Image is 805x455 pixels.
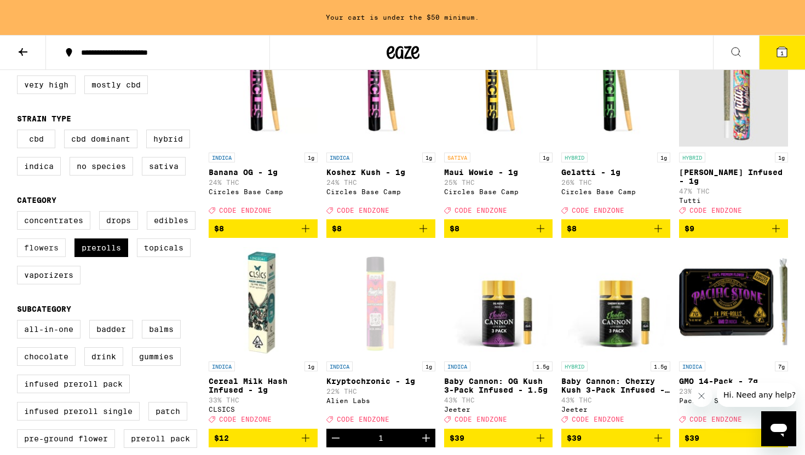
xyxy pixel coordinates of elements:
[679,188,788,195] p: 47% THC
[780,50,784,56] span: 1
[561,188,670,195] div: Circles Base Camp
[17,75,76,94] label: Very High
[561,219,670,238] button: Add to bag
[679,397,788,404] div: Pacific Stone
[132,347,181,366] label: Gummies
[17,114,71,123] legend: Strain Type
[219,207,272,214] span: CODE ENDZONE
[444,188,553,195] div: Circles Base Camp
[651,361,670,371] p: 1.5g
[209,396,318,404] p: 33% THC
[326,377,435,386] p: Kryptochronic - 1g
[679,247,788,356] img: Pacific Stone - GMO 14-Pack - 7g
[17,305,71,313] legend: Subcategory
[417,429,435,447] button: Increment
[146,130,190,148] label: Hybrid
[209,247,318,428] a: Open page for Cereal Milk Hash Infused - 1g from CLSICS
[326,153,353,162] p: INDICA
[64,130,137,148] label: CBD Dominant
[326,168,435,177] p: Kosher Kush - 1g
[142,320,181,339] label: Balms
[89,320,133,339] label: Badder
[17,402,140,421] label: Infused Preroll Single
[444,179,553,186] p: 25% THC
[70,157,133,176] label: No Species
[337,416,389,423] span: CODE ENDZONE
[17,211,90,230] label: Concentrates
[326,388,435,395] p: 22% THC
[326,361,353,371] p: INDICA
[561,38,670,219] a: Open page for Gelatti - 1g from Circles Base Camp
[689,207,742,214] span: CODE ENDZONE
[378,434,383,442] div: 1
[450,224,459,233] span: $8
[561,396,670,404] p: 43% THC
[17,375,130,393] label: Infused Preroll Pack
[326,38,435,147] img: Circles Base Camp - Kosher Kush - 1g
[209,38,318,219] a: Open page for Banana OG - 1g from Circles Base Camp
[533,361,553,371] p: 1.5g
[679,429,788,447] button: Add to bag
[561,179,670,186] p: 26% THC
[148,402,187,421] label: Patch
[759,36,805,69] button: 1
[209,168,318,177] p: Banana OG - 1g
[679,388,788,395] p: 23% THC
[717,383,796,407] iframe: Message from company
[326,188,435,195] div: Circles Base Camp
[326,429,345,447] button: Decrement
[444,247,553,428] a: Open page for Baby Cannon: OG Kush 3-Pack Infused - 1.5g from Jeeter
[326,219,435,238] button: Add to bag
[326,397,435,404] div: Alien Labs
[444,38,553,147] img: Circles Base Camp - Maui Wowie - 1g
[304,361,318,371] p: 1g
[444,396,553,404] p: 43% THC
[17,429,115,448] label: Pre-ground Flower
[561,168,670,177] p: Gelatti - 1g
[455,416,507,423] span: CODE ENDZONE
[455,207,507,214] span: CODE ENDZONE
[679,247,788,428] a: Open page for GMO 14-Pack - 7g from Pacific Stone
[74,238,128,257] label: Prerolls
[209,361,235,371] p: INDICA
[17,266,81,284] label: Vaporizers
[17,196,56,205] legend: Category
[147,211,196,230] label: Edibles
[679,38,788,147] img: Tutti - Cali Haze Infused - 1g
[561,153,588,162] p: HYBRID
[137,238,191,257] label: Topicals
[561,377,670,394] p: Baby Cannon: Cherry Kush 3-Pack Infused - 1.5g
[444,153,470,162] p: SATIVA
[561,247,670,356] img: Jeeter - Baby Cannon: Cherry Kush 3-Pack Infused - 1.5g
[679,38,788,219] a: Open page for Cali Haze Infused - 1g from Tutti
[561,247,670,428] a: Open page for Baby Cannon: Cherry Kush 3-Pack Infused - 1.5g from Jeeter
[444,406,553,413] div: Jeeter
[567,224,577,233] span: $8
[209,247,318,356] img: CLSICS - Cereal Milk Hash Infused - 1g
[444,168,553,177] p: Maui Wowie - 1g
[679,168,788,185] p: [PERSON_NAME] Infused - 1g
[567,434,582,442] span: $39
[326,38,435,219] a: Open page for Kosher Kush - 1g from Circles Base Camp
[337,207,389,214] span: CODE ENDZONE
[209,377,318,394] p: Cereal Milk Hash Infused - 1g
[561,406,670,413] div: Jeeter
[561,38,670,147] img: Circles Base Camp - Gelatti - 1g
[209,429,318,447] button: Add to bag
[444,219,553,238] button: Add to bag
[679,219,788,238] button: Add to bag
[17,320,81,339] label: All-In-One
[657,153,670,162] p: 1g
[444,38,553,219] a: Open page for Maui Wowie - 1g from Circles Base Camp
[304,153,318,162] p: 1g
[685,434,699,442] span: $39
[775,361,788,371] p: 7g
[561,429,670,447] button: Add to bag
[685,224,694,233] span: $9
[422,361,435,371] p: 1g
[209,153,235,162] p: INDICA
[209,179,318,186] p: 24% THC
[209,188,318,195] div: Circles Base Camp
[219,416,272,423] span: CODE ENDZONE
[214,434,229,442] span: $12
